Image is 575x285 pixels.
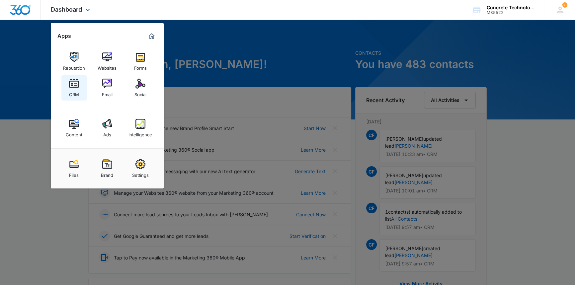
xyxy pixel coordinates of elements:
[146,31,157,41] a: Marketing 360® Dashboard
[95,115,120,141] a: Ads
[487,10,535,15] div: account id
[51,6,82,13] span: Dashboard
[134,89,146,97] div: Social
[61,75,87,101] a: CRM
[63,62,85,71] div: Reputation
[69,169,79,178] div: Files
[562,2,567,8] div: notifications count
[134,62,147,71] div: Forms
[128,75,153,101] a: Social
[128,49,153,74] a: Forms
[98,62,117,71] div: Websites
[69,89,79,97] div: CRM
[128,115,153,141] a: Intelligence
[562,2,567,8] span: 81
[128,156,153,181] a: Settings
[66,129,82,137] div: Content
[61,49,87,74] a: Reputation
[128,129,152,137] div: Intelligence
[487,5,535,10] div: account name
[57,33,71,39] h2: Apps
[95,156,120,181] a: Brand
[61,156,87,181] a: Files
[103,129,111,137] div: Ads
[102,89,113,97] div: Email
[95,49,120,74] a: Websites
[101,169,113,178] div: Brand
[95,75,120,101] a: Email
[132,169,149,178] div: Settings
[61,115,87,141] a: Content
